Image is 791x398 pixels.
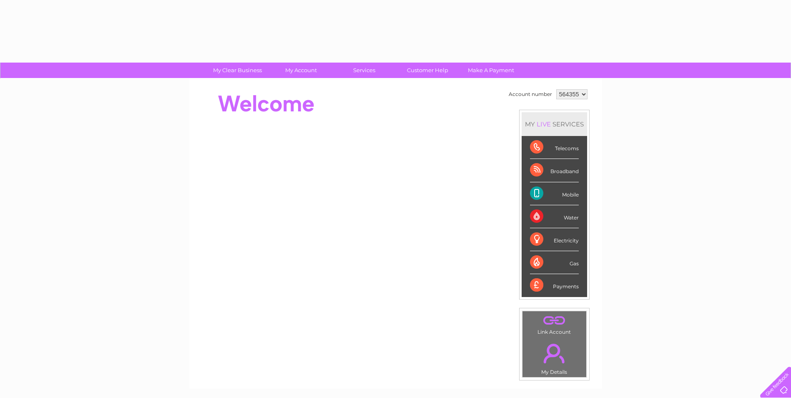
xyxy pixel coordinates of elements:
td: My Details [522,337,587,378]
a: My Account [266,63,335,78]
div: MY SERVICES [522,112,587,136]
div: Telecoms [530,136,579,159]
a: Customer Help [393,63,462,78]
div: Payments [530,274,579,297]
div: Gas [530,251,579,274]
td: Account number [507,87,554,101]
div: LIVE [535,120,552,128]
div: Mobile [530,182,579,205]
div: Electricity [530,228,579,251]
a: . [525,313,584,328]
a: My Clear Business [203,63,272,78]
div: Broadband [530,159,579,182]
td: Link Account [522,311,587,337]
a: Services [330,63,399,78]
a: . [525,339,584,368]
a: Make A Payment [457,63,525,78]
div: Water [530,205,579,228]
